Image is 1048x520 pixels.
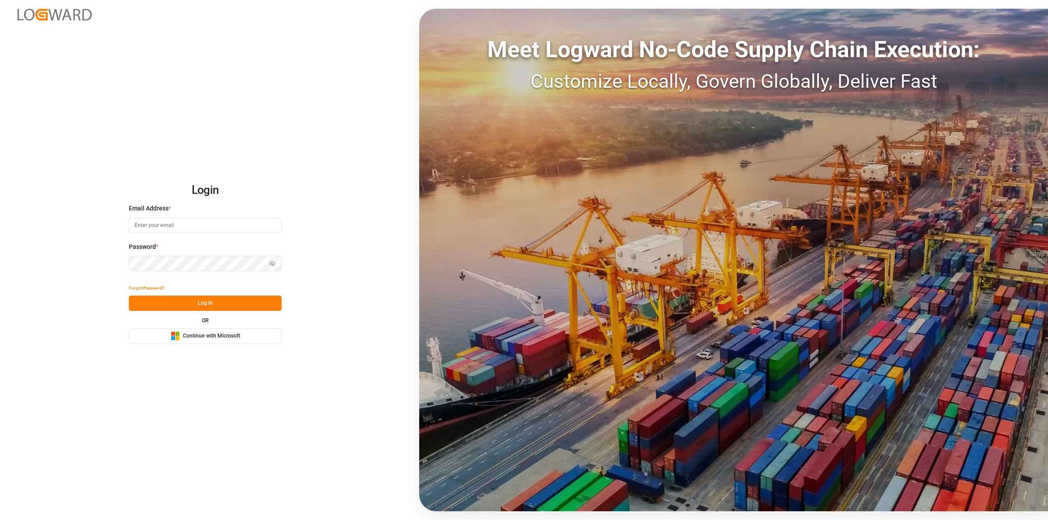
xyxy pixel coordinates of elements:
button: Forgot Password? [129,280,165,296]
div: Customize Locally, Govern Globally, Deliver Fast [419,67,1048,96]
input: Enter your email [129,218,282,233]
div: Meet Logward No-Code Supply Chain Execution: [419,33,1048,67]
span: Password [129,242,156,251]
span: Email Address [129,204,169,213]
button: Log In [129,296,282,311]
button: Continue with Microsoft [129,328,282,344]
img: Logward_new_orange.png [17,9,92,21]
span: Continue with Microsoft [183,332,240,340]
h2: Login [129,176,282,204]
small: OR [202,318,209,323]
